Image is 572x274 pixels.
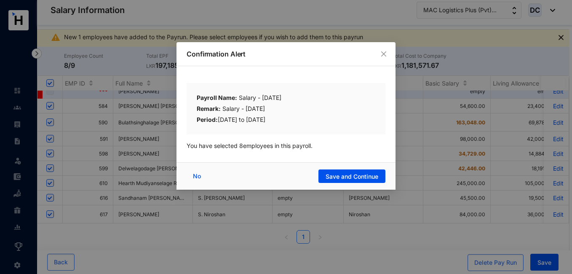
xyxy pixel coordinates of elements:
[326,172,378,181] span: Save and Continue
[187,49,385,59] p: Confirmation Alert
[197,93,375,104] div: Salary - [DATE]
[193,172,201,181] span: No
[187,142,313,149] span: You have selected 8 employees in this payroll.
[197,105,221,112] b: Remark:
[197,104,375,115] div: Salary - [DATE]
[197,115,375,124] div: [DATE] to [DATE]
[380,51,387,57] span: close
[379,49,388,59] button: Close
[197,116,218,123] b: Period:
[197,94,237,101] b: Payroll Name:
[318,169,385,183] button: Save and Continue
[187,169,209,183] button: No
